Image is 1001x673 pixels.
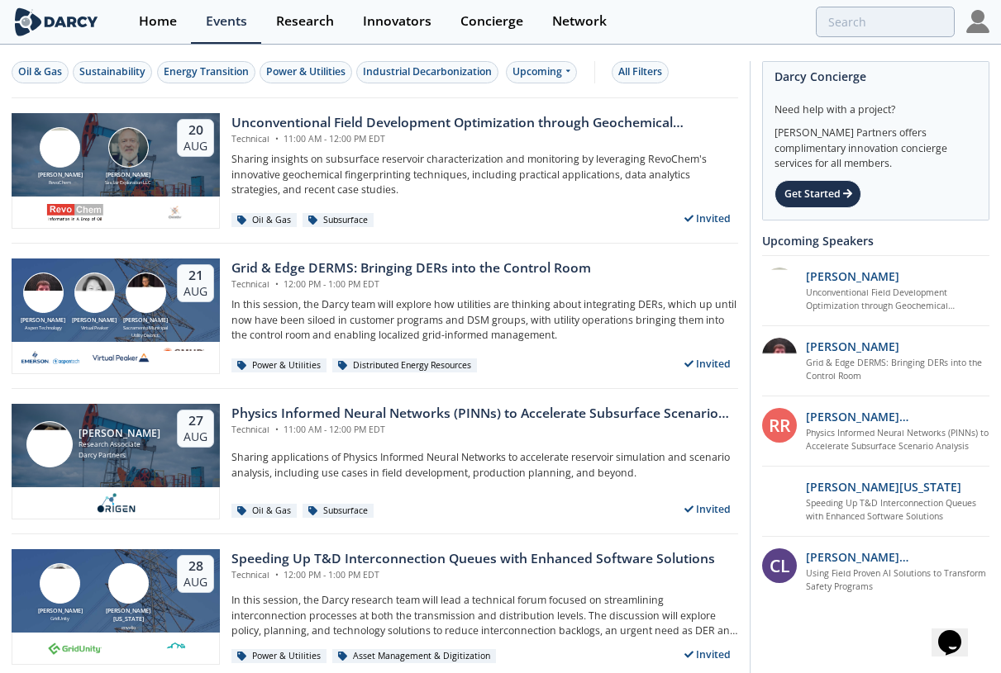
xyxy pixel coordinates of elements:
[139,15,177,28] div: Home
[108,563,149,604] img: Luigi Montana
[40,127,80,168] img: Bob Aylsworth
[806,548,990,566] p: [PERSON_NAME][MEDICAL_DATA]
[184,122,207,139] div: 20
[184,558,207,575] div: 28
[12,258,738,374] a: Jonathan Curtis [PERSON_NAME] Aspen Technology Brenda Chew [PERSON_NAME] Virtual Peaker Yevgeniy ...
[332,649,496,664] div: Asset Management & Digitization
[35,607,86,616] div: [PERSON_NAME]
[272,424,281,435] span: •
[806,567,990,594] a: Using Field Proven AI Solutions to Transform Safety Programs
[272,133,281,145] span: •
[276,15,334,28] div: Research
[12,113,738,229] a: Bob Aylsworth [PERSON_NAME] RevoChem John Sinclair [PERSON_NAME] Sinclair Exploration LLC 20 Aug ...
[272,278,281,290] span: •
[762,268,797,302] img: 2k2ez1SvSiOh3gKHmcgF
[762,226,989,255] div: Upcoming Speakers
[806,287,990,313] a: Unconventional Field Development Optimization through Geochemical Fingerprinting Technology
[363,15,431,28] div: Innovators
[775,117,977,172] div: [PERSON_NAME] Partners offers complimentary innovation concierge services for all members.
[762,548,797,583] div: CL
[762,478,797,513] img: 1b183925-147f-4a47-82c9-16eeeed5003c
[678,353,739,374] div: Invited
[18,64,62,79] div: Oil & Gas
[126,273,166,313] img: Yevgeniy Postnov
[12,404,738,519] a: Juan Mayol [PERSON_NAME] Research Associate Darcy Partners 27 Aug Physics Informed Neural Network...
[35,171,86,180] div: [PERSON_NAME]
[806,338,899,355] p: [PERSON_NAME]
[806,408,990,425] p: [PERSON_NAME] [PERSON_NAME]
[775,91,977,117] div: Need help with a project?
[966,10,989,33] img: Profile
[21,348,79,367] img: cb84fb6c-3603-43a1-87e3-48fd23fb317a
[184,139,207,154] div: Aug
[120,316,171,325] div: [PERSON_NAME]
[231,113,738,133] div: Unconventional Field Development Optimization through Geochemical Fingerprinting Technology
[775,180,861,208] div: Get Started
[92,348,150,367] img: virtual-peaker.com.png
[165,202,186,222] img: ovintiv.com.png
[303,213,374,228] div: Subsurface
[806,268,899,285] p: [PERSON_NAME]
[231,278,591,291] div: Technical 12:00 PM - 1:00 PM EDT
[184,575,207,590] div: Aug
[266,64,346,79] div: Power & Utilities
[231,450,738,481] p: Sharing applications of Physics Informed Neural Networks to accelerate reservoir simulation and s...
[92,493,141,513] img: origen.ai.png
[932,607,984,656] iframe: chat widget
[612,61,669,83] button: All Filters
[79,64,145,79] div: Sustainability
[231,258,591,278] div: Grid & Edge DERMS: Bringing DERs into the Control Room
[775,62,977,91] div: Darcy Concierge
[806,478,961,495] p: [PERSON_NAME][US_STATE]
[678,499,739,519] div: Invited
[231,152,738,197] p: Sharing insights on subsurface reservoir characterization and monitoring by leveraging RevoChem's...
[46,638,104,658] img: 1659894010494-gridunity-wp-logo.png
[260,61,352,83] button: Power & Utilities
[69,316,120,325] div: [PERSON_NAME]
[806,427,990,453] a: Physics Informed Neural Networks (PINNs) to Accelerate Subsurface Scenario Analysis
[102,179,154,186] div: Sinclair Exploration LLC
[35,615,86,622] div: GridUnity
[17,325,69,331] div: Aspen Technology
[184,284,207,299] div: Aug
[678,208,739,229] div: Invited
[231,404,738,424] div: Physics Informed Neural Networks (PINNs) to Accelerate Subsurface Scenario Analysis
[272,569,281,581] span: •
[231,133,738,146] div: Technical 11:00 AM - 12:00 PM EDT
[184,429,207,444] div: Aug
[231,649,327,664] div: Power & Utilities
[806,357,990,383] a: Grid & Edge DERMS: Bringing DERs into the Control Room
[231,593,738,638] p: In this session, the Darcy research team will lead a technical forum focused on streamlining inte...
[17,316,69,325] div: [PERSON_NAME]
[108,127,149,168] img: John Sinclair
[231,213,297,228] div: Oil & Gas
[184,268,207,284] div: 21
[184,413,207,429] div: 27
[40,563,80,604] img: Brian Fitzsimons
[762,408,797,443] div: RR
[762,338,797,372] img: accc9a8e-a9c1-4d58-ae37-132228efcf55
[157,61,255,83] button: Energy Transition
[806,497,990,524] a: Speeding Up T&D Interconnection Queues with Enhanced Software Solutions
[102,607,154,624] div: [PERSON_NAME][US_STATE]
[12,61,69,83] button: Oil & Gas
[12,7,101,36] img: logo-wide.svg
[816,7,955,37] input: Advanced Search
[969,72,978,81] img: information.svg
[69,325,120,331] div: Virtual Peaker
[231,549,715,569] div: Speeding Up T&D Interconnection Queues with Enhanced Software Solutions
[164,64,249,79] div: Energy Transition
[552,15,607,28] div: Network
[460,15,523,28] div: Concierge
[506,61,578,83] div: Upcoming
[73,61,152,83] button: Sustainability
[165,638,186,658] img: 336b6de1-6040-4323-9c13-5718d9811639
[231,358,327,373] div: Power & Utilities
[162,348,210,367] img: Smud.org.png
[74,273,115,313] img: Brenda Chew
[303,504,374,519] div: Subsurface
[35,179,86,186] div: RevoChem
[120,325,171,339] div: Sacramento Municipal Utility District.
[102,171,154,180] div: [PERSON_NAME]
[231,297,738,343] p: In this session, the Darcy team will explore how utilities are thinking about integrating DERs, w...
